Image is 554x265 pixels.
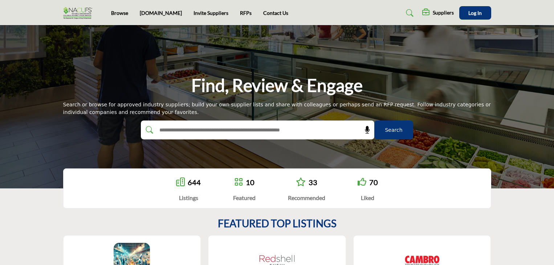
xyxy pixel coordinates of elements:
[246,178,254,187] a: 10
[234,178,243,187] a: Go to Featured
[194,10,228,16] a: Invite Suppliers
[468,10,482,16] span: Log In
[140,10,182,16] a: [DOMAIN_NAME]
[63,101,491,116] div: Search or browse for approved industry suppliers; build your own supplier lists and share with co...
[459,6,491,20] button: Log In
[296,178,306,187] a: Go to Recommended
[399,7,418,19] a: Search
[240,10,252,16] a: RFPs
[309,178,317,187] a: 33
[188,178,201,187] a: 644
[218,217,337,230] h2: FEATURED TOP LISTINGS
[176,193,201,202] div: Listings
[358,193,378,202] div: Liked
[191,74,363,97] h1: Find, Review & Engage
[374,121,413,139] button: Search
[385,126,402,134] span: Search
[422,9,454,17] div: Suppliers
[433,9,454,16] h5: Suppliers
[288,193,325,202] div: Recommended
[63,7,96,19] img: Site Logo
[263,10,288,16] a: Contact Us
[358,178,366,186] i: Go to Liked
[111,10,128,16] a: Browse
[233,193,256,202] div: Featured
[369,178,378,187] a: 70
